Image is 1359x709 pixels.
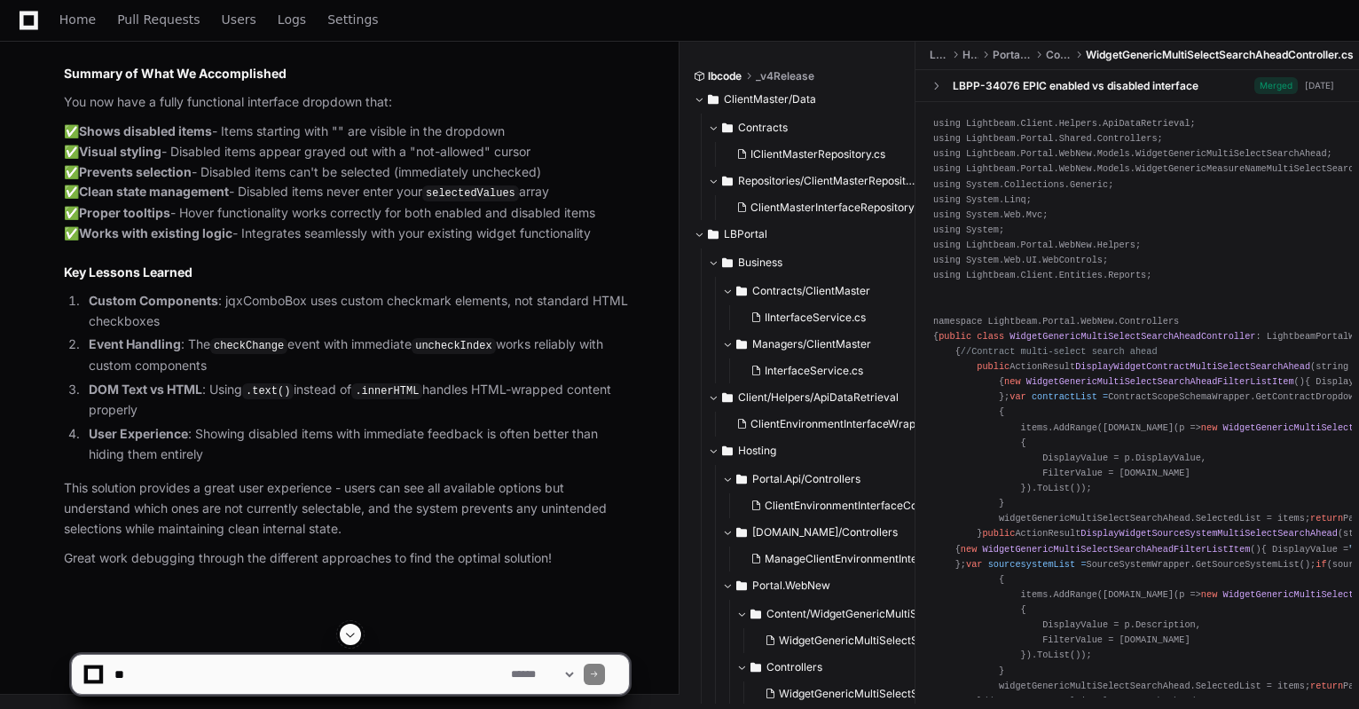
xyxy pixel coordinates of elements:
[708,69,742,83] span: lbcode
[982,544,1250,555] span: WidgetGenericMultiSelectSearchAheadFilterListItem
[242,383,294,399] code: .text()
[64,264,629,281] h2: Key Lessons Learned
[1026,376,1294,387] span: WidgetGenericMultiSelectSearchAheadFilterListItem
[752,284,870,298] span: Contracts/ClientMaster
[79,184,229,199] strong: Clean state management
[724,92,816,106] span: ClientMaster/Data
[722,387,733,408] svg: Directory
[1201,422,1217,433] span: new
[977,331,1004,342] span: class
[953,79,1198,93] div: LBPP-34076 EPIC enabled vs disabled interface
[64,122,629,243] p: ✅ - Items starting with " " are visible in the dropdown ✅ - Disabled items appear grayed out with...
[1201,589,1217,600] span: new
[708,248,916,277] button: Business
[722,170,733,192] svg: Directory
[738,121,788,135] span: Contracts
[738,444,776,458] span: Hosting
[765,552,1013,566] span: ManageClientEnvironmentInterfacesController.cs
[1075,361,1310,372] span: DisplayWidgetContractMultiSelectSearchAhead
[939,331,971,342] span: public
[327,14,378,25] span: Settings
[738,390,899,405] span: Client/Helpers/ApiDataRetrieval
[722,440,733,461] svg: Directory
[412,338,495,354] code: uncheckIndex
[729,412,920,437] button: ClientEnvironmentInterfaceWrapper.cs
[982,529,1015,540] span: public
[278,14,306,25] span: Logs
[1080,529,1338,540] span: DisplayWidgetSourceSystemMultiSelectSearchAhead
[64,92,629,113] p: You now have a fully functional interface dropdown that:
[1080,559,1086,570] span: =
[694,220,902,248] button: LBPortal
[89,382,202,397] strong: DOM Text vs HTML
[736,522,747,543] svg: Directory
[752,337,871,351] span: Managers/ClientMaster
[708,383,916,412] button: Client/Helpers/ApiDataRetrieval
[210,338,287,354] code: checkChange
[966,559,982,570] span: var
[1009,392,1025,403] span: var
[708,224,719,245] svg: Directory
[708,437,916,465] button: Hosting
[756,69,814,83] span: _v4Release
[766,607,945,621] span: Content/WidgetGenericMultiSelectSearchAhead
[83,291,629,332] li: : jqxComboBox uses custom checkmark elements, not standard HTML checkboxes
[724,227,767,241] span: LBPortal
[743,493,934,518] button: ClientEnvironmentInterfaceController.cs
[708,167,916,195] button: Repositories/ClientMasterRepository
[1086,48,1354,62] span: WidgetGenericMultiSelectSearchAheadController.cs
[750,417,946,431] span: ClientEnvironmentInterfaceWrapper.cs
[752,579,830,593] span: Portal.WebNew
[750,201,928,215] span: ClientMasterInterfaceRepository.cs
[962,48,979,62] span: Hosting
[729,142,906,167] button: IClientMasterRepository.cs
[1310,514,1343,524] span: return
[222,14,256,25] span: Users
[930,48,948,62] span: LBPortal
[1254,77,1298,94] span: Merged
[89,293,218,308] strong: Custom Components
[993,48,1031,62] span: Portal.WebNew
[736,334,747,355] svg: Directory
[743,305,906,330] button: IInterfaceService.cs
[117,14,200,25] span: Pull Requests
[708,114,916,142] button: Contracts
[736,575,747,596] svg: Directory
[738,174,916,188] span: Repositories/ClientMasterRepository
[736,469,747,490] svg: Directory
[64,478,629,539] p: This solution provides a great user experience - users can see all available options but understa...
[79,164,192,179] strong: Prevents selection
[743,358,906,383] button: InterfaceService.cs
[729,195,920,220] button: ClientMasterInterfaceRepository.cs
[89,336,181,351] strong: Event Handling
[79,205,170,220] strong: Proper tooltips
[1046,48,1072,62] span: Controllers
[722,330,916,358] button: Managers/ClientMaster
[765,311,866,325] span: IInterfaceService.cs
[694,85,902,114] button: ClientMaster/Data
[89,426,188,441] strong: User Experience
[351,383,422,399] code: .innerHTML
[722,117,733,138] svg: Directory
[738,256,782,270] span: Business
[83,424,629,465] li: : Showing disabled items with immediate feedback is often better than hiding them entirely
[59,14,96,25] span: Home
[722,252,733,273] svg: Directory
[79,144,161,159] strong: Visual styling
[743,547,934,571] button: ManageClientEnvironmentInterfacesController.cs
[1103,392,1108,403] span: =
[977,361,1009,372] span: public
[64,548,629,569] p: Great work debugging through the different approaches to find the optimal solution!
[1032,392,1097,403] span: contractList
[83,380,629,421] li: : Using instead of handles HTML-wrapped content properly
[988,559,1076,570] span: sourcesystemList
[961,544,977,555] span: new
[422,185,519,201] code: selectedValues
[722,277,916,305] button: Contracts/ClientMaster
[83,335,629,375] li: : The event with immediate works reliably with custom components
[750,147,885,161] span: IClientMasterRepository.cs
[1004,376,1020,387] span: new
[722,465,931,493] button: Portal.Api/Controllers
[736,600,945,628] button: Content/WidgetGenericMultiSelectSearchAhead
[79,123,212,138] strong: Shows disabled items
